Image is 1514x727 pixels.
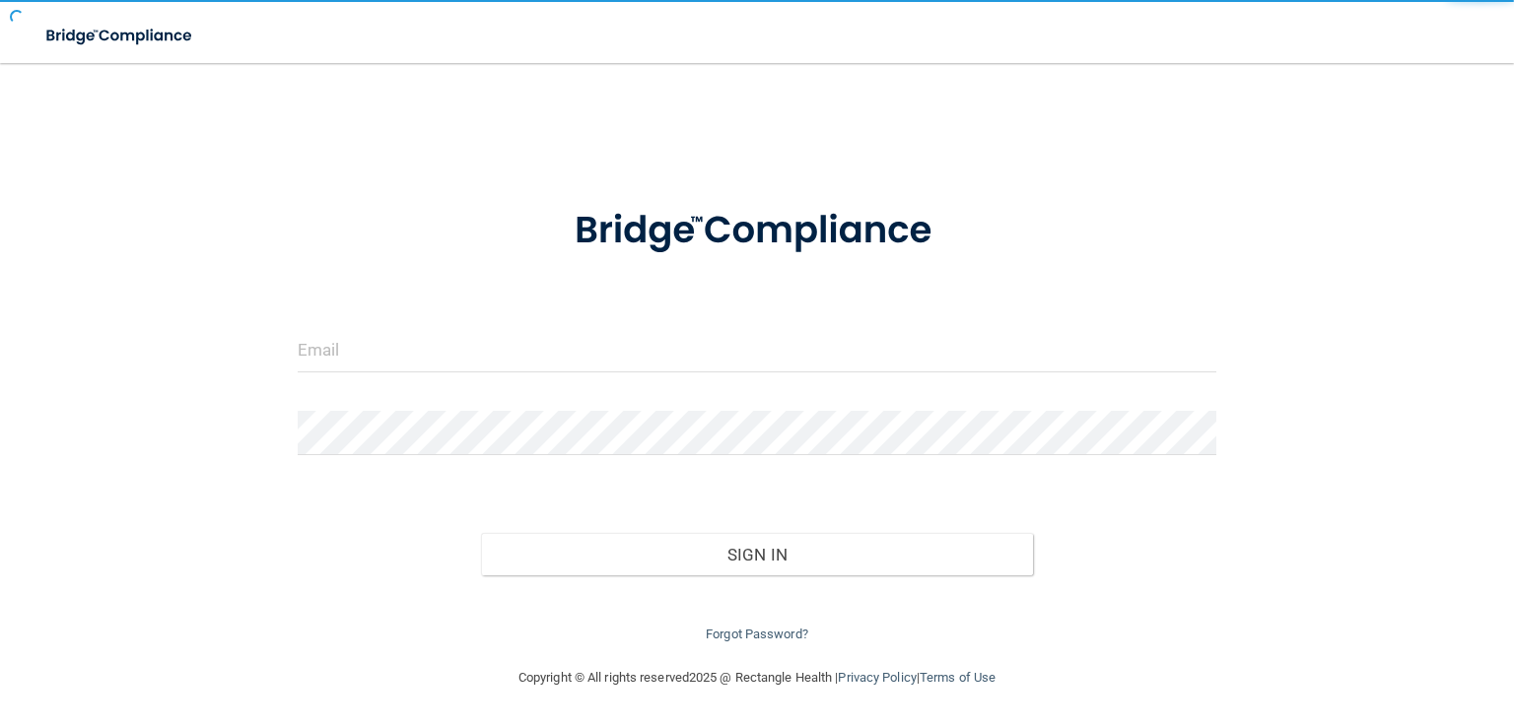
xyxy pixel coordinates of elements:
[706,627,808,641] a: Forgot Password?
[397,646,1117,709] div: Copyright © All rights reserved 2025 @ Rectangle Health | |
[298,328,1216,372] input: Email
[481,533,1032,576] button: Sign In
[920,670,996,685] a: Terms of Use
[30,16,211,56] img: bridge_compliance_login_screen.278c3ca4.svg
[838,670,916,685] a: Privacy Policy
[535,181,980,281] img: bridge_compliance_login_screen.278c3ca4.svg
